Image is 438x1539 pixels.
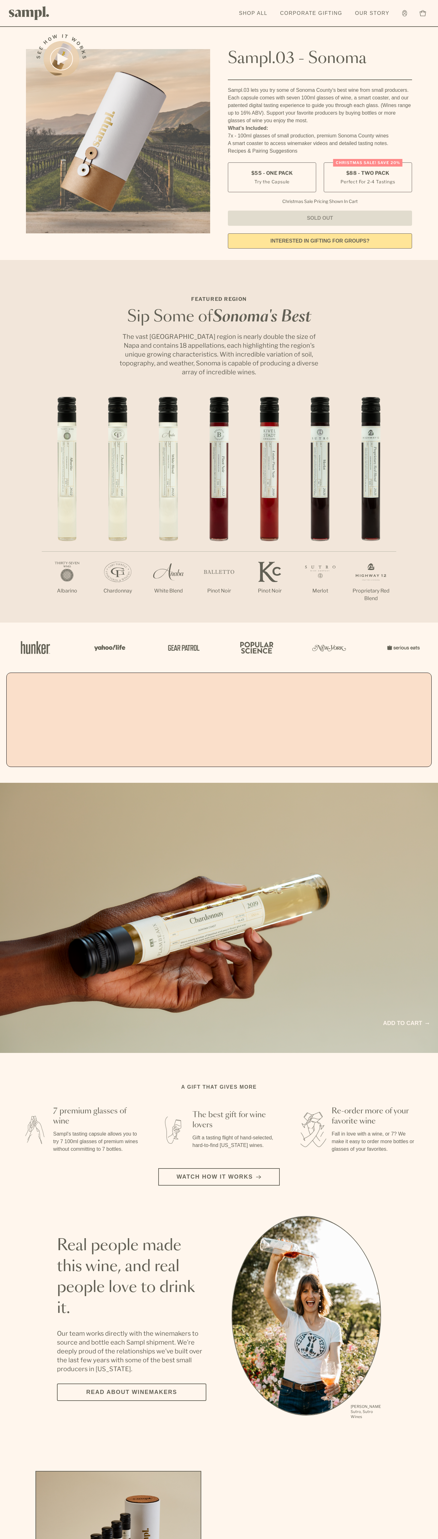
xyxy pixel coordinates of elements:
em: Sonoma's Best [213,309,311,325]
li: Recipes & Pairing Suggestions [228,147,412,155]
h1: Sampl.03 - Sonoma [228,49,412,68]
li: 4 / 7 [194,397,244,615]
img: Artboard_7_5b34974b-f019-449e-91fb-745f8d0877ee_x450.png [384,634,422,661]
li: 5 / 7 [244,397,295,615]
p: The vast [GEOGRAPHIC_DATA] region is nearly double the size of Napa and contains 18 appellations,... [118,332,320,377]
p: Proprietary Red Blend [346,587,396,602]
p: White Blend [143,587,194,595]
li: Christmas Sale Pricing Shown In Cart [279,199,361,204]
h3: Re-order more of your favorite wine [332,1106,418,1126]
button: Sold Out [228,211,412,226]
img: Artboard_1_c8cd28af-0030-4af1-819c-248e302c7f06_x450.png [16,634,54,661]
a: Corporate Gifting [277,6,346,20]
p: Gift a tasting flight of hand-selected, hard-to-find [US_STATE] wines. [192,1134,278,1149]
img: Artboard_6_04f9a106-072f-468a-bdd7-f11783b05722_x450.png [90,634,128,661]
li: 1 / 7 [42,397,92,615]
img: Sampl.03 - Sonoma [26,49,210,233]
p: Sampl's tasting capsule allows you to try 7 100ml glasses of premium wines without committing to ... [53,1130,139,1153]
img: Sampl logo [9,6,49,20]
small: Try the Capsule [254,178,290,185]
div: slide 1 [232,1216,381,1420]
strong: What’s Included: [228,125,268,131]
a: Read about Winemakers [57,1384,206,1401]
p: Our team works directly with the winemakers to source and bottle each Sampl shipment. We’re deepl... [57,1329,206,1373]
p: Pinot Noir [244,587,295,595]
h2: Sip Some of [118,309,320,325]
li: 7 / 7 [346,397,396,623]
a: Shop All [236,6,271,20]
small: Perfect For 2-4 Tastings [341,178,395,185]
span: $55 - One Pack [251,170,293,177]
button: Watch how it works [158,1168,280,1186]
button: See how it works [44,41,79,77]
h3: 7 premium glasses of wine [53,1106,139,1126]
p: Pinot Noir [194,587,244,595]
span: $88 - Two Pack [346,170,390,177]
div: Christmas SALE! Save 20% [333,159,403,167]
p: [PERSON_NAME] Sutro, Sutro Wines [351,1404,381,1419]
img: Artboard_3_0b291449-6e8c-4d07-b2c2-3f3601a19cd1_x450.png [310,634,348,661]
p: Merlot [295,587,346,595]
h2: Real people made this wine, and real people love to drink it. [57,1235,206,1319]
li: 7x - 100ml glasses of small production, premium Sonoma County wines [228,132,412,140]
p: Fall in love with a wine, or 7? We make it easy to order more bottles or glasses of your favorites. [332,1130,418,1153]
div: Sampl.03 lets you try some of Sonoma County's best wine from small producers. Each capsule comes ... [228,86,412,124]
p: Featured Region [118,295,320,303]
li: 2 / 7 [92,397,143,615]
img: Artboard_5_7fdae55a-36fd-43f7-8bfd-f74a06a2878e_x450.png [163,634,201,661]
img: Artboard_4_28b4d326-c26e-48f9-9c80-911f17d6414e_x450.png [237,634,275,661]
ul: carousel [232,1216,381,1420]
li: 3 / 7 [143,397,194,615]
a: interested in gifting for groups? [228,233,412,249]
p: Albarino [42,587,92,595]
a: Add to cart [383,1019,429,1028]
li: A smart coaster to access winemaker videos and detailed tasting notes. [228,140,412,147]
a: Our Story [352,6,393,20]
p: Chardonnay [92,587,143,595]
h2: A gift that gives more [181,1083,257,1091]
li: 6 / 7 [295,397,346,615]
h3: The best gift for wine lovers [192,1110,278,1130]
